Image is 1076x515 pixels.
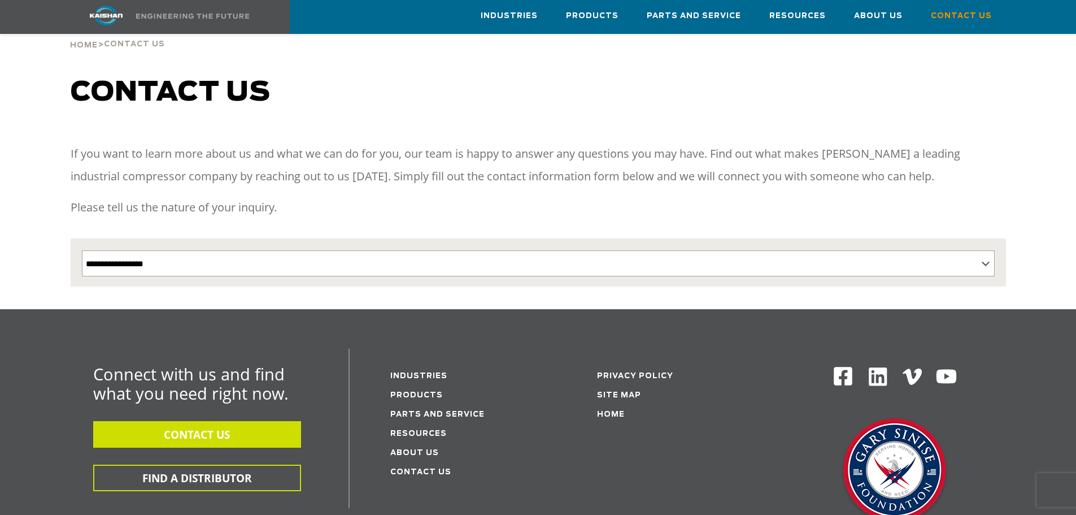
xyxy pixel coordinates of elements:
[769,1,826,31] a: Resources
[854,1,903,31] a: About Us
[935,366,957,388] img: Youtube
[93,363,289,404] span: Connect with us and find what you need right now.
[390,430,447,438] a: Resources
[104,41,165,48] span: Contact Us
[647,1,741,31] a: Parts and Service
[597,373,673,380] a: Privacy Policy
[647,10,741,23] span: Parts and Service
[481,1,538,31] a: Industries
[903,369,922,385] img: Vimeo
[833,366,853,387] img: Facebook
[390,411,485,418] a: Parts and service
[597,392,641,399] a: Site Map
[390,373,447,380] a: Industries
[70,40,98,50] a: Home
[64,6,149,25] img: kaishan logo
[93,465,301,491] button: FIND A DISTRIBUTOR
[481,10,538,23] span: Industries
[597,411,625,418] a: Home
[71,79,271,106] span: Contact us
[390,392,443,399] a: Products
[931,1,992,31] a: Contact Us
[769,10,826,23] span: Resources
[931,10,992,23] span: Contact Us
[390,469,451,476] a: Contact Us
[93,421,301,448] button: CONTACT US
[854,10,903,23] span: About Us
[70,42,98,49] span: Home
[136,14,249,19] img: Engineering the future
[566,1,618,31] a: Products
[71,142,1006,188] p: If you want to learn more about us and what we can do for you, our team is happy to answer any qu...
[867,366,889,388] img: Linkedin
[566,10,618,23] span: Products
[71,196,1006,219] p: Please tell us the nature of your inquiry.
[390,449,439,457] a: About Us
